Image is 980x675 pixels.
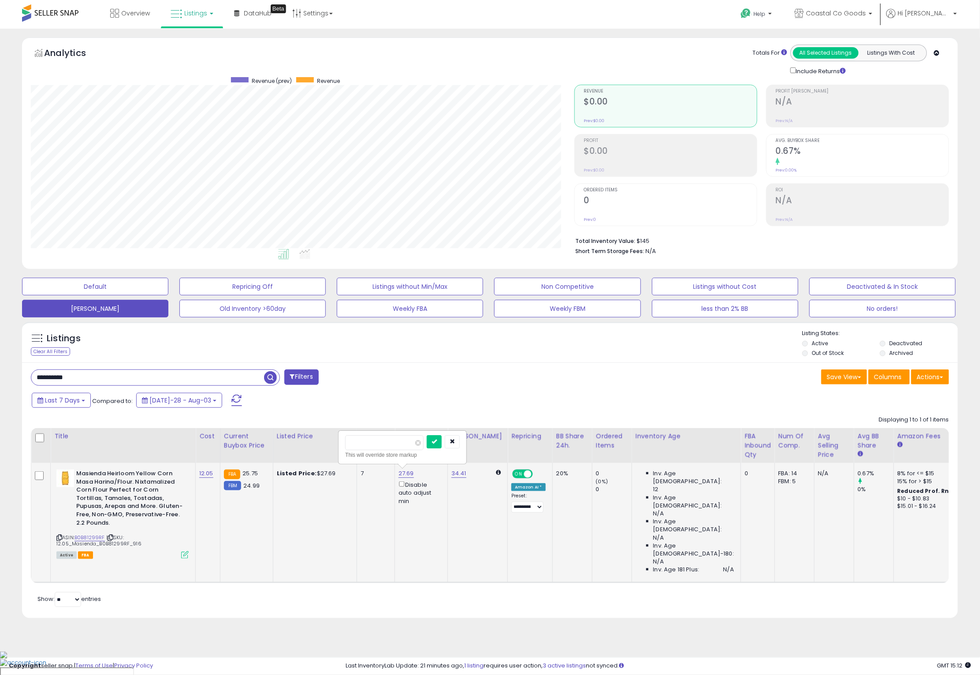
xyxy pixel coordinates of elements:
[47,332,81,345] h5: Listings
[898,470,971,477] div: 8% for <= $15
[776,118,793,123] small: Prev: N/A
[779,432,811,450] div: Num of Comp.
[584,138,757,143] span: Profit
[584,118,605,123] small: Prev: $0.00
[874,373,902,381] span: Columns
[653,542,734,558] span: Inv. Age [DEMOGRAPHIC_DATA]-180:
[136,393,222,408] button: [DATE]-28 - Aug-03
[244,9,272,18] span: DataHub
[513,470,524,478] span: ON
[734,1,781,29] a: Help
[511,483,546,491] div: Amazon AI *
[793,47,859,59] button: All Selected Listings
[812,349,844,357] label: Out of Stock
[776,89,949,94] span: Profit [PERSON_NAME]
[653,485,659,493] span: 12
[56,552,77,559] span: All listings currently available for purchase on Amazon
[779,470,808,477] div: FBA: 14
[584,89,757,94] span: Revenue
[199,432,216,441] div: Cost
[556,470,585,477] div: 20%
[345,451,460,459] div: This will override store markup
[399,469,414,478] a: 27.69
[184,9,207,18] span: Listings
[56,534,142,547] span: | SKU: 12.05_Masienda_B0B81299RF_916
[802,329,958,338] p: Listing States:
[741,8,752,19] i: Get Help
[56,470,189,558] div: ASIN:
[776,138,949,143] span: Avg. Buybox Share
[754,10,766,18] span: Help
[494,300,641,317] button: Weekly FBM
[653,510,664,518] span: N/A
[584,217,596,222] small: Prev: 0
[451,469,466,478] a: 34.41
[898,503,971,510] div: $15.01 - $16.24
[898,441,903,449] small: Amazon Fees.
[776,195,949,207] h2: N/A
[511,493,546,513] div: Preset:
[858,47,924,59] button: Listings With Cost
[653,534,664,542] span: N/A
[361,470,388,477] div: 7
[646,247,656,255] span: N/A
[812,339,828,347] label: Active
[868,369,910,384] button: Columns
[784,66,857,76] div: Include Returns
[199,469,213,478] a: 12.05
[745,470,768,477] div: 0
[75,534,105,541] a: B0B81299RF
[54,432,192,441] div: Title
[399,480,441,505] div: Disable auto adjust min
[890,349,913,357] label: Archived
[879,416,949,424] div: Displaying 1 to 1 of 1 items
[284,369,319,385] button: Filters
[252,77,292,85] span: Revenue (prev)
[37,595,101,603] span: Show: entries
[653,494,734,510] span: Inv. Age [DEMOGRAPHIC_DATA]:
[121,9,150,18] span: Overview
[494,278,641,295] button: Non Competitive
[776,146,949,158] h2: 0.67%
[149,396,211,405] span: [DATE]-28 - Aug-03
[92,397,133,405] span: Compared to:
[451,432,504,441] div: [PERSON_NAME]
[887,9,957,29] a: Hi [PERSON_NAME]
[179,278,326,295] button: Repricing Off
[584,195,757,207] h2: 0
[224,432,269,450] div: Current Buybox Price
[584,146,757,158] h2: $0.00
[337,278,483,295] button: Listings without Min/Max
[858,432,890,450] div: Avg BB Share
[898,477,971,485] div: 15% for > $15
[806,9,866,18] span: Coastal Co Goods
[317,77,340,85] span: Revenue
[576,235,943,246] li: $145
[179,300,326,317] button: Old Inventory >60day
[636,432,737,441] div: Inventory Age
[898,9,951,18] span: Hi [PERSON_NAME]
[776,217,793,222] small: Prev: N/A
[653,558,664,566] span: N/A
[858,470,894,477] div: 0.67%
[584,188,757,193] span: Ordered Items
[243,481,260,490] span: 24.99
[809,300,956,317] button: No orders!
[596,470,632,477] div: 0
[22,278,168,295] button: Default
[576,237,636,245] b: Total Inventory Value:
[779,477,808,485] div: FBM: 5
[809,278,956,295] button: Deactivated & In Stock
[858,485,894,493] div: 0%
[31,347,70,356] div: Clear All Filters
[890,339,923,347] label: Deactivated
[652,300,798,317] button: less than 2% BB
[511,432,549,441] div: Repricing
[22,300,168,317] button: [PERSON_NAME]
[911,369,949,384] button: Actions
[596,485,632,493] div: 0
[898,487,955,495] b: Reduced Prof. Rng.
[723,566,734,574] span: N/A
[596,432,628,450] div: Ordered Items
[818,432,850,459] div: Avg Selling Price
